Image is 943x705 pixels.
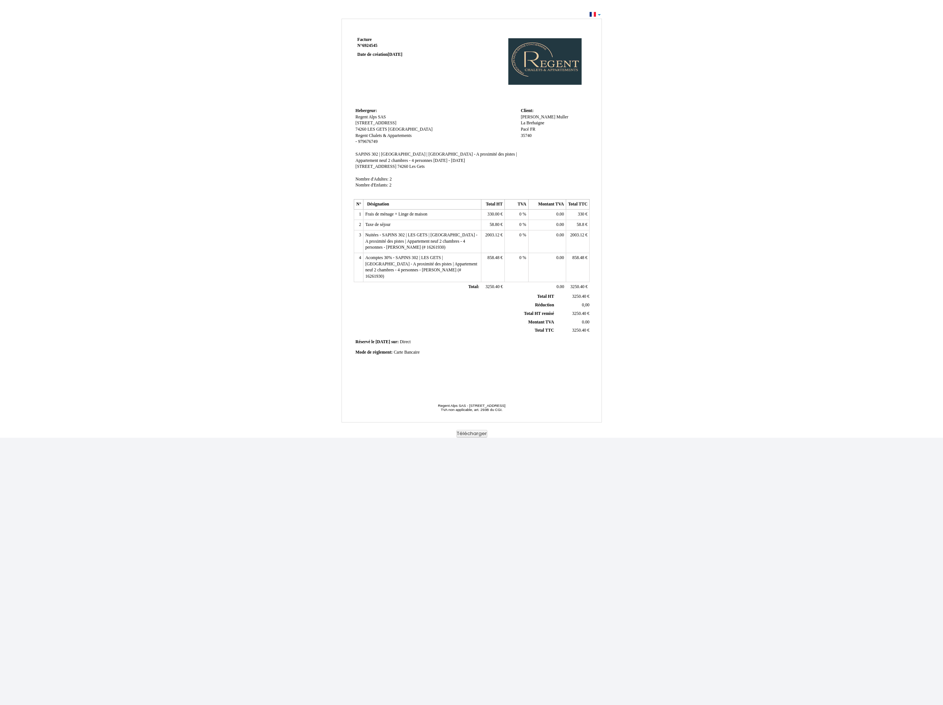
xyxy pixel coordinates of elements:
[375,339,390,344] span: [DATE]
[363,199,481,210] th: Désignation
[582,320,589,325] span: 0.00
[578,212,584,217] span: 330
[521,121,544,125] span: La Brehaigne
[555,309,591,318] td: €
[505,37,588,93] img: logo
[535,328,554,333] span: Total TTC
[358,139,378,144] span: 979676749
[521,133,532,138] span: 35740
[481,253,504,282] td: €
[557,222,564,227] span: 0.00
[356,350,393,355] span: Mode de règlement:
[572,328,586,333] span: 3250.40
[555,293,591,301] td: €
[356,133,368,138] span: Regent
[566,199,590,210] th: Total TTC
[487,212,499,217] span: 330.00
[505,220,528,230] td: %
[389,183,392,188] span: 2
[409,164,424,169] span: Les Gets
[481,282,504,292] td: €
[557,284,564,289] span: 0.00
[577,222,584,227] span: 58.8
[521,127,529,132] span: Pacé
[354,199,363,210] th: N°
[572,255,584,260] span: 858.48
[481,220,504,230] td: €
[481,210,504,220] td: €
[400,339,411,344] span: Direct
[356,177,389,182] span: Nombre d'Adultes:
[557,255,564,260] span: 0.00
[365,255,477,279] span: Acomptes 30% - SAPINS 302 | LES GETS | [GEOGRAPHIC_DATA] - A proximité des pistes | Appartement n...
[356,164,397,169] span: [STREET_ADDRESS]
[354,253,363,282] td: 4
[356,139,357,144] span: -
[456,430,487,438] button: Télécharger
[389,177,392,182] span: 2
[354,230,363,253] td: 3
[441,408,503,412] span: TVA non applicable, art. 293B du CGI.
[388,52,402,57] span: [DATE]
[354,210,363,220] td: 1
[394,350,420,355] span: Carte Bancaire
[365,212,427,217] span: Frais de ménage + Linge de maison
[369,133,412,138] span: Chalets & Appartements
[356,108,377,113] span: Hebergeur:
[528,320,554,325] span: Montant TVA
[524,311,554,316] span: Total HT remisé
[519,233,522,237] span: 0
[438,403,506,408] span: Regent Alps SAS - [STREET_ADDRESS]
[356,339,375,344] span: Réservé le
[528,199,566,210] th: Montant TVA
[356,127,366,132] span: 74260
[433,158,465,163] span: [DATE] - [DATE]
[362,43,378,48] span: 6924545
[555,326,591,335] td: €
[481,230,504,253] td: €
[572,294,586,299] span: 3250.40
[537,294,554,299] span: Total HT
[357,37,372,42] span: Facture
[397,164,408,169] span: 74260
[468,284,479,289] span: Total:
[505,210,528,220] td: %
[368,127,387,132] span: LES GETS
[391,339,399,344] span: sur:
[490,222,499,227] span: 58.80
[365,233,477,250] span: Nuitées - SAPINS 302 | LES GETS | [GEOGRAPHIC_DATA] - A proximité des pistes | Appartement neuf 2...
[519,222,522,227] span: 0
[521,115,555,119] span: [PERSON_NAME]
[572,311,586,316] span: 3250.40
[557,212,564,217] span: 0.00
[505,253,528,282] td: %
[365,222,391,227] span: Taxe de séjour
[521,108,533,113] span: Client:
[487,255,499,260] span: 858.48
[530,127,535,132] span: FR
[566,282,590,292] td: €
[505,199,528,210] th: TVA
[566,253,590,282] td: €
[570,233,584,237] span: 2003.12
[570,284,584,289] span: 3250.40
[505,230,528,253] td: %
[557,115,568,119] span: Muller
[566,210,590,220] td: €
[485,284,500,289] span: 3250.40
[557,233,564,237] span: 0.00
[519,255,522,260] span: 0
[356,152,517,163] span: SAPINS 302 | [GEOGRAPHIC_DATA] | [GEOGRAPHIC_DATA] - A proximité des pistes | Appartement neuf 2 ...
[481,199,504,210] th: Total HT
[357,43,446,49] strong: N°
[357,52,402,57] strong: Date de création
[354,220,363,230] td: 2
[485,233,499,237] span: 2003.12
[519,212,522,217] span: 0
[356,121,397,125] span: [STREET_ADDRESS]
[566,230,590,253] td: €
[535,303,554,307] span: Réduction
[582,303,589,307] span: 0,00
[566,220,590,230] td: €
[356,183,388,188] span: Nombre d'Enfants:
